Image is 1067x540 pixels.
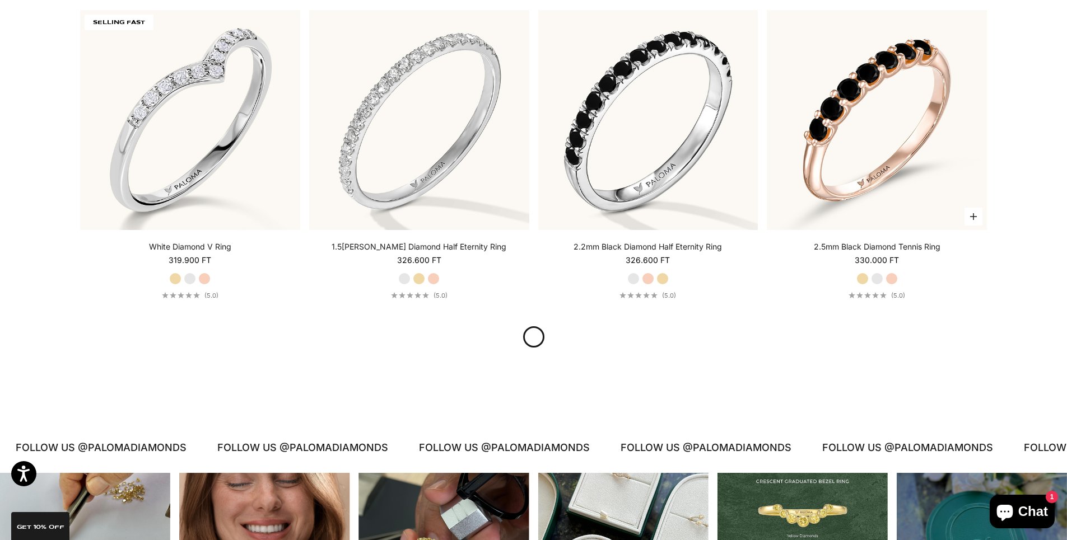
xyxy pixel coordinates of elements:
img: #RoseGold [767,10,987,230]
a: 2.5mm Black Diamond Tennis Ring [814,241,940,252]
span: (5.0) [662,292,676,299]
img: #WhiteGold [80,10,300,230]
sale-price: 330.000 Ft [855,255,899,266]
span: (5.0) [434,292,448,299]
a: 5.0 out of 5.0 stars(5.0) [619,292,676,299]
sale-price: 326.600 Ft [397,255,441,266]
span: (5.0) [891,292,905,299]
a: 5.0 out of 5.0 stars(5.0) [162,292,218,299]
a: 1.5[PERSON_NAME] Diamond Half Eternity Ring [332,241,506,252]
p: FOLLOW US @PALOMADIAMONDS [418,439,589,456]
p: FOLLOW US @PALOMADIAMONDS [821,439,992,456]
p: FOLLOW US @PALOMADIAMONDS [15,439,185,456]
div: GET 10% Off [11,512,69,540]
div: 5.0 out of 5.0 stars [849,292,887,298]
a: White Diamond V Ring [149,241,231,252]
span: GET 10% Off [17,524,64,530]
a: 5.0 out of 5.0 stars(5.0) [849,292,905,299]
div: 5.0 out of 5.0 stars [162,292,200,298]
img: #WhiteGold [538,10,758,230]
p: FOLLOW US @PALOMADIAMONDS [619,439,790,456]
inbox-online-store-chat: Shopify online store chat [986,495,1058,531]
img: #WhiteGold [309,10,529,230]
sale-price: 326.600 Ft [626,255,670,266]
sale-price: 319.900 Ft [169,255,211,266]
span: (5.0) [204,292,218,299]
a: 5.0 out of 5.0 stars(5.0) [391,292,448,299]
p: FOLLOW US @PALOMADIAMONDS [216,439,387,456]
div: 5.0 out of 5.0 stars [391,292,429,298]
a: 2.2mm Black Diamond Half Eternity Ring [574,241,722,252]
div: 5.0 out of 5.0 stars [619,292,658,298]
span: SELLING FAST [85,15,153,30]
